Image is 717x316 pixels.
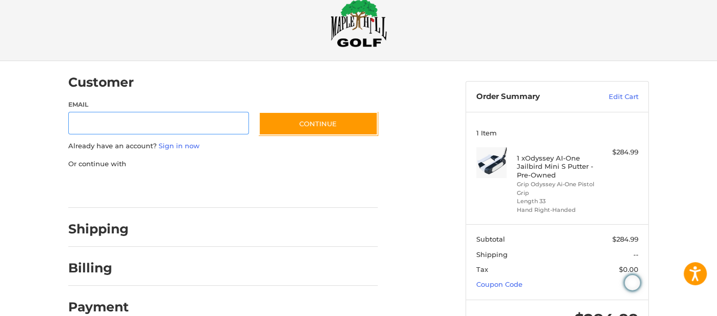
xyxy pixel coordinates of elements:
span: Tax [476,265,488,273]
span: $284.99 [612,235,638,243]
h2: Shipping [68,221,129,237]
iframe: PayPal-paylater [152,179,229,197]
h3: Order Summary [476,92,587,102]
a: Sign in now [159,142,200,150]
li: Length 33 [517,197,595,206]
span: Shipping [476,250,508,259]
h3: 1 Item [476,129,638,137]
button: Continue [259,112,378,135]
h2: Customer [68,74,134,90]
span: Subtotal [476,235,505,243]
a: Edit Cart [587,92,638,102]
div: $284.99 [598,147,638,157]
p: Or continue with [68,159,378,169]
iframe: PayPal-paypal [65,179,142,197]
span: -- [633,250,638,259]
h4: 1 x Odyssey AI-One Jailbird Mini S Putter - Pre-Owned [517,154,595,179]
span: $0.00 [619,265,638,273]
h2: Billing [68,260,128,276]
iframe: PayPal-venmo [239,179,316,197]
p: Already have an account? [68,141,378,151]
h2: Payment [68,299,129,315]
li: Grip Odyssey Ai-One Pistol Grip [517,180,595,197]
li: Hand Right-Handed [517,206,595,214]
label: Email [68,100,249,109]
a: Coupon Code [476,280,522,288]
iframe: Google Customer Reviews [632,288,717,316]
